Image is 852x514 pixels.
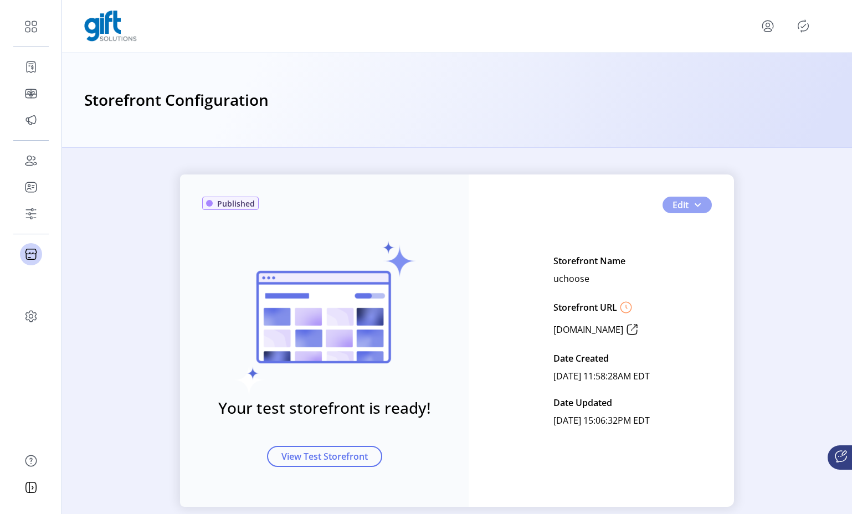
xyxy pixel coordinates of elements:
[267,446,382,467] button: View Test Storefront
[553,349,609,367] p: Date Created
[794,17,812,35] button: Publisher Panel
[217,198,255,209] span: Published
[663,197,712,213] button: Edit
[746,13,794,39] button: menu
[553,270,589,287] p: uchoose
[553,252,625,270] p: Storefront Name
[218,396,431,419] h3: Your test storefront is ready!
[84,11,137,42] img: logo
[553,367,650,385] p: [DATE] 11:58:28AM EDT
[281,450,368,463] span: View Test Storefront
[673,198,689,212] span: Edit
[553,323,623,336] p: [DOMAIN_NAME]
[553,301,617,314] p: Storefront URL
[553,394,612,412] p: Date Updated
[84,88,269,112] h3: Storefront Configuration
[553,412,650,429] p: [DATE] 15:06:32PM EDT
